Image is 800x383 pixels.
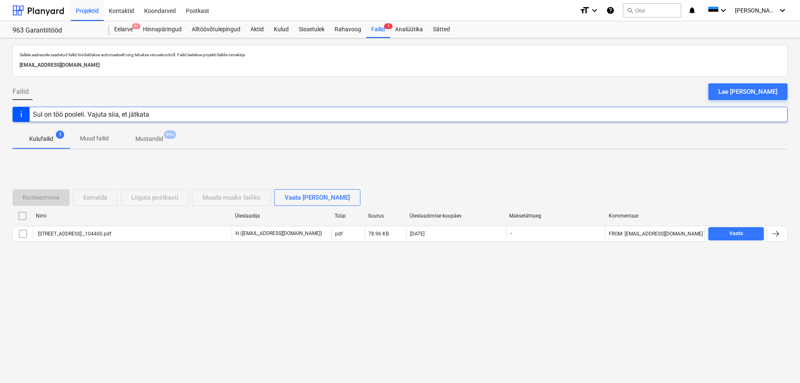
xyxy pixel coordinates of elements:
[623,3,681,18] button: Otsi
[56,130,64,139] span: 1
[428,21,455,38] a: Sätted
[138,21,187,38] a: Hinnapäringud
[20,61,780,70] p: [EMAIL_ADDRESS][DOMAIN_NAME]
[109,21,138,38] a: Eelarve9+
[410,213,502,219] div: Üleslaadimise kuupäev
[368,231,389,237] div: 78.96 KB
[366,21,390,38] div: Failid
[335,231,342,237] div: pdf
[132,23,140,29] span: 9+
[510,230,513,237] span: -
[269,21,294,38] a: Kulud
[729,229,743,238] div: Vaata
[294,21,330,38] a: Sissetulek
[609,213,702,219] div: Kommentaar
[777,5,787,15] i: keyboard_arrow_down
[187,21,245,38] a: Alltöövõtulepingud
[33,110,149,118] div: Sul on töö pooleli. Vajuta siia, et jätkata
[164,130,176,139] span: 99+
[37,231,111,237] div: [STREET_ADDRESS]._104400.pdf
[285,192,350,203] div: Vaata [PERSON_NAME]
[12,26,99,35] div: 963 Garantiitööd
[368,213,403,219] div: Suurus
[12,87,29,97] span: Failid
[366,21,390,38] a: Failid1
[29,135,53,143] p: Kulufailid
[410,231,425,237] div: [DATE]
[718,86,777,97] div: Lae [PERSON_NAME]
[509,213,602,219] div: Maksetähtaeg
[235,213,328,219] div: Üleslaadija
[590,5,600,15] i: keyboard_arrow_down
[606,5,615,15] i: Abikeskus
[708,227,764,240] button: Vaata
[688,5,696,15] i: notifications
[80,134,109,143] p: Muud failid
[135,135,163,143] p: Mustandid
[735,7,777,14] span: [PERSON_NAME]
[627,7,633,14] span: search
[330,21,366,38] a: Rahavoog
[20,52,780,58] p: Sellele aadressile saadetud failid töödeldakse automaatselt ning tehakse viirusekontroll. Failid ...
[245,21,269,38] a: Aktid
[274,189,360,206] button: Vaata [PERSON_NAME]
[384,23,392,29] span: 1
[235,230,322,237] p: H ([EMAIL_ADDRESS][DOMAIN_NAME])
[708,83,787,100] button: Lae [PERSON_NAME]
[109,21,138,38] div: Eelarve
[335,213,361,219] div: Tüüp
[36,213,228,219] div: Nimi
[580,5,590,15] i: format_size
[718,5,728,15] i: keyboard_arrow_down
[390,21,428,38] a: Analüütika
